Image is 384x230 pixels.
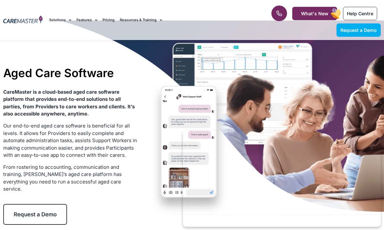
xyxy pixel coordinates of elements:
[336,23,381,37] a: Request a Demo
[183,130,381,227] iframe: Popup CTA
[49,9,71,31] a: Solutions
[340,27,377,33] span: Request a Demo
[3,66,139,80] h1: Aged Care Software
[3,123,137,158] span: Our end-to-end aged care software is beneficial for all levels. It allows for Providers to easily...
[343,7,377,20] a: Help Centre
[3,164,122,192] span: From rostering to accounting, communication and training, [PERSON_NAME]’s aged care platform has ...
[347,11,373,16] span: Help Centre
[14,211,57,218] span: Request a Demo
[3,89,135,117] strong: CareMaster is a cloud-based aged care software platform that provides end-to-end solutions to all...
[103,9,115,31] a: Pricing
[3,204,67,225] a: Request a Demo
[3,16,43,24] img: CareMaster Logo
[292,7,337,20] a: What's New
[76,9,97,31] a: Features
[301,11,328,16] span: What's New
[49,9,245,31] nav: Menu
[120,9,162,31] a: Resources & Training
